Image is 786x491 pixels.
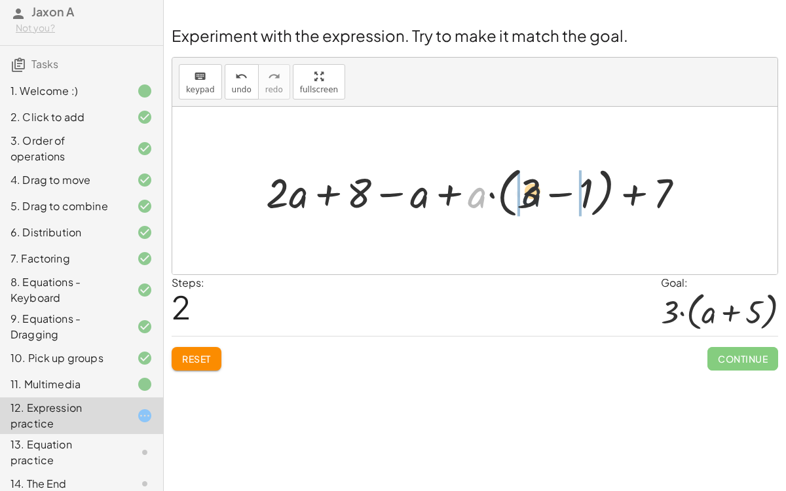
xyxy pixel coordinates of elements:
div: 3. Order of operations [10,133,116,164]
div: 1. Welcome :) [10,83,116,99]
div: Not you? [16,22,153,35]
span: undo [232,85,252,94]
span: Experiment with the expression. Try to make it match the goal. [172,26,628,45]
button: keyboardkeypad [179,64,222,100]
div: 12. Expression practice [10,400,116,431]
i: Task finished and correct. [137,141,153,156]
span: Reset [182,353,211,365]
div: 5. Drag to combine [10,198,116,214]
i: Task started. [137,408,153,424]
span: Jaxon A [31,4,74,19]
span: keypad [186,85,215,94]
div: 7. Factoring [10,251,116,266]
div: 6. Distribution [10,225,116,240]
i: undo [235,69,248,84]
button: fullscreen [293,64,345,100]
i: redo [268,69,280,84]
i: Task finished and correct. [137,282,153,298]
i: Task finished and correct. [137,350,153,366]
i: Task finished and correct. [137,251,153,266]
div: 2. Click to add [10,109,116,125]
i: Task finished and correct. [137,198,153,214]
div: 11. Multimedia [10,376,116,392]
span: 2 [172,287,191,327]
i: keyboard [194,69,206,84]
i: Task finished. [137,376,153,392]
span: Tasks [31,57,58,71]
i: Task finished and correct. [137,319,153,335]
i: Task finished and correct. [137,109,153,125]
div: 13. Equation practice [10,437,116,468]
label: Steps: [172,276,204,289]
div: 8. Equations - Keyboard [10,274,116,306]
i: Task not started. [137,445,153,460]
button: redoredo [258,64,290,100]
span: fullscreen [300,85,338,94]
button: Reset [172,347,221,371]
div: 4. Drag to move [10,172,116,188]
div: Goal: [661,275,778,291]
div: 10. Pick up groups [10,350,116,366]
button: undoundo [225,64,259,100]
div: 9. Equations - Dragging [10,311,116,342]
i: Task finished and correct. [137,225,153,240]
i: Task finished. [137,83,153,99]
i: Task finished and correct. [137,172,153,188]
span: redo [265,85,283,94]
